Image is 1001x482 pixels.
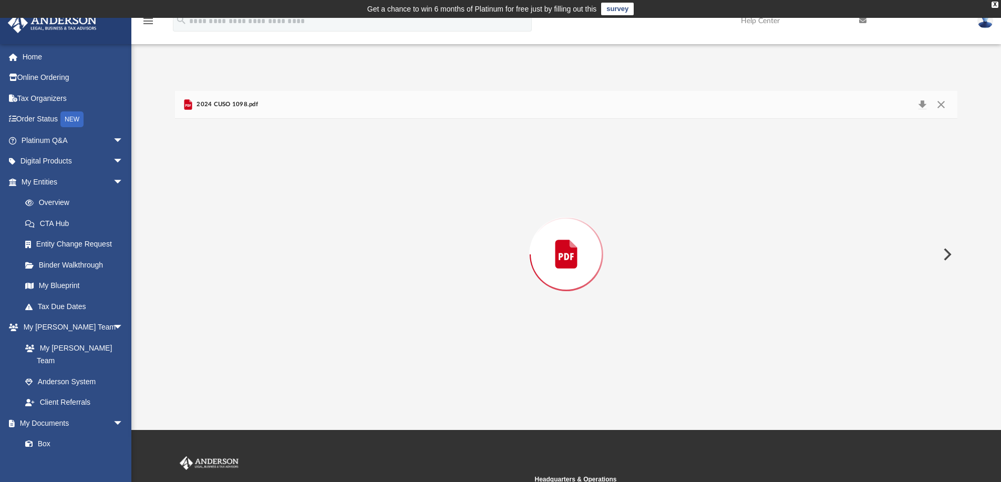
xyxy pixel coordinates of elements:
a: My Entitiesarrow_drop_down [7,171,139,192]
button: Close [932,97,951,112]
a: Platinum Q&Aarrow_drop_down [7,130,139,151]
a: survey [601,3,634,15]
div: close [992,2,998,8]
a: Home [7,46,139,67]
div: Get a chance to win 6 months of Platinum for free just by filling out this [367,3,597,15]
a: Digital Productsarrow_drop_down [7,151,139,172]
img: Anderson Advisors Platinum Portal [178,456,241,470]
a: My Blueprint [15,275,134,296]
a: Box [15,434,129,455]
div: NEW [60,111,84,127]
a: My Documentsarrow_drop_down [7,413,134,434]
a: Tax Organizers [7,88,139,109]
i: search [176,14,187,26]
button: Next File [935,240,958,269]
span: arrow_drop_down [113,130,134,151]
img: Anderson Advisors Platinum Portal [5,13,100,33]
i: menu [142,15,154,27]
a: Anderson System [15,371,134,392]
div: Preview [175,91,958,390]
span: 2024 CUSO 1098.pdf [194,100,258,109]
button: Download [913,97,932,112]
a: menu [142,20,154,27]
a: Overview [15,192,139,213]
span: arrow_drop_down [113,151,134,172]
a: Tax Due Dates [15,296,139,317]
a: Client Referrals [15,392,134,413]
span: arrow_drop_down [113,171,134,193]
a: Binder Walkthrough [15,254,139,275]
a: CTA Hub [15,213,139,234]
a: Entity Change Request [15,234,139,255]
a: Online Ordering [7,67,139,88]
a: My [PERSON_NAME] Teamarrow_drop_down [7,317,134,338]
span: arrow_drop_down [113,413,134,434]
span: arrow_drop_down [113,317,134,339]
a: My [PERSON_NAME] Team [15,337,129,371]
img: User Pic [977,13,993,28]
a: Order StatusNEW [7,109,139,130]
